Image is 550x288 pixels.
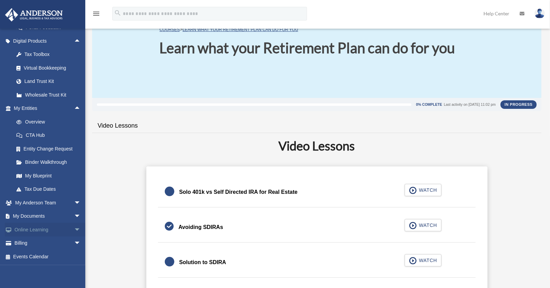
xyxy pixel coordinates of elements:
span: arrow_drop_down [74,236,88,250]
i: search [114,9,121,17]
a: Tax Due Dates [10,183,91,196]
a: menu [92,12,100,18]
span: arrow_drop_down [74,210,88,224]
div: Virtual Bookkeeping [24,64,83,72]
i: menu [92,10,100,18]
a: My Documentsarrow_drop_down [5,210,91,223]
span: arrow_drop_down [74,196,88,210]
span: WATCH [417,257,437,264]
a: Binder Walkthrough [10,156,91,169]
a: Entity Change Request [10,142,91,156]
span: WATCH [417,187,437,193]
button: WATCH [405,254,442,267]
div: Wholesale Trust Kit [24,91,83,99]
a: My Blueprint [10,169,91,183]
a: COURSES [160,27,180,32]
img: Anderson Advisors Platinum Portal [3,8,65,21]
button: WATCH [405,219,442,231]
div: Tax Toolbox [24,50,83,59]
a: My Anderson Teamarrow_drop_down [5,196,91,210]
div: Solo 401k vs Self Directed IRA for Real Estate [179,187,298,197]
h1: Learn what your Retirement Plan can do for you [160,38,455,58]
div: Land Trust Kit [24,77,83,86]
button: WATCH [405,184,442,196]
a: Solution to SDIRA WATCH [165,254,469,271]
div: Solution to SDIRA [179,258,226,267]
div: Avoiding SDIRAs [178,222,223,232]
a: Digital Productsarrow_drop_up [5,34,91,48]
a: Billingarrow_drop_down [5,236,91,250]
div: Last activity on [DATE] 11:02 pm [444,103,496,106]
a: Wholesale Trust Kit [10,88,91,102]
span: arrow_drop_up [74,102,88,116]
a: Learn what your Retirement Plan can do for you [183,27,298,32]
span: WATCH [417,222,437,229]
div: In Progress [501,100,537,109]
div: 0% Complete [416,103,442,106]
a: Video Lessons [92,116,143,135]
a: Events Calendar [5,250,91,263]
span: arrow_drop_down [74,223,88,237]
a: CTA Hub [10,129,91,142]
a: Tax Toolbox [10,48,91,61]
a: Avoiding SDIRAs WATCH [165,219,469,235]
a: Solo 401k vs Self Directed IRA for Real Estate WATCH [165,184,469,200]
img: User Pic [535,9,545,18]
h2: Video Lessons [96,137,537,154]
a: Land Trust Kit [10,75,91,88]
span: arrow_drop_up [74,34,88,48]
p: > [160,25,455,34]
a: Overview [10,115,91,129]
a: My Entitiesarrow_drop_up [5,102,91,115]
a: Virtual Bookkeeping [10,61,91,75]
a: Online Learningarrow_drop_down [5,223,91,236]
